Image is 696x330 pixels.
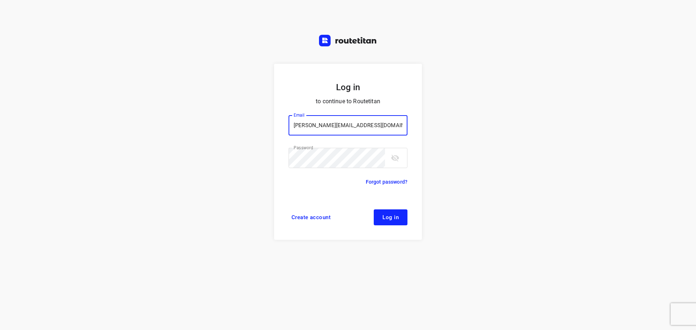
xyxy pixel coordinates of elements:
p: to continue to Routetitan [289,96,407,106]
img: Routetitan [319,35,377,46]
a: Create account [289,209,333,225]
span: Log in [382,214,399,220]
span: Create account [291,214,331,220]
a: Routetitan [319,35,377,48]
button: toggle password visibility [388,151,402,165]
button: Log in [374,209,407,225]
a: Forgot password? [366,177,407,186]
h5: Log in [289,81,407,93]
